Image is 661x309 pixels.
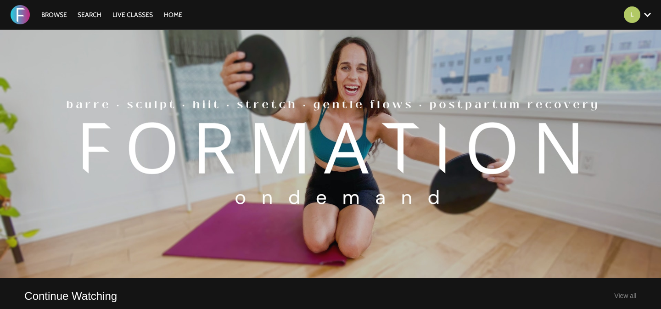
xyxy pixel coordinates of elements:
[11,5,30,24] img: FORMATION
[37,10,187,19] nav: Primary
[108,11,157,19] a: LIVE CLASSES
[73,11,106,19] a: Search
[614,292,636,299] a: View all
[24,289,117,303] a: Continue Watching
[37,11,72,19] a: Browse
[159,11,187,19] a: HOME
